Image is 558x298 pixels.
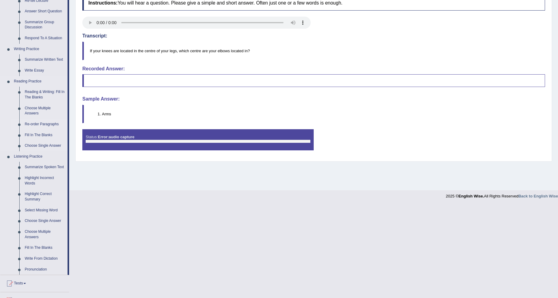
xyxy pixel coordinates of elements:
a: Answer Short Question [22,6,68,17]
a: Reading & Writing: Fill In The Blanks [22,87,68,103]
a: Highlight Incorrect Words [22,173,68,189]
a: Highlight Correct Summary [22,189,68,205]
a: Summarize Spoken Text [22,162,68,173]
strong: English Wise. [458,194,484,198]
a: Listening Practice [11,151,68,162]
a: Write Essay [22,65,68,76]
a: Re-order Paragraphs [22,119,68,130]
a: Select Missing Word [22,205,68,216]
h4: Transcript: [82,33,545,39]
blockquote: If your knees are located in the centre of your legs, which centre are your elbows located in? [82,42,545,60]
a: Writing Practice [11,44,68,55]
strong: Error: [98,135,109,139]
a: Tests [0,275,69,290]
a: Choose Single Answer [22,216,68,226]
a: Choose Multiple Answers [22,103,68,119]
a: Fill In The Blanks [22,130,68,141]
a: Write From Dictation [22,253,68,264]
strong: audio capture [98,135,134,139]
a: Pronunciation [22,264,68,275]
h4: Recorded Answer: [82,66,545,72]
a: Choose Multiple Answers [22,226,68,242]
a: Fill In The Blanks [22,242,68,253]
div: 2025 © All Rights Reserved [446,190,558,199]
h4: Sample Answer: [82,96,545,102]
div: Status: [82,129,314,150]
a: Summarize Group Discussion [22,17,68,33]
a: Back to English Wise [518,194,558,198]
a: Respond To A Situation [22,33,68,44]
li: Arms [102,111,545,117]
a: Choose Single Answer [22,140,68,151]
a: Summarize Written Text [22,54,68,65]
b: Instructions: [88,0,118,5]
a: Reading Practice [11,76,68,87]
